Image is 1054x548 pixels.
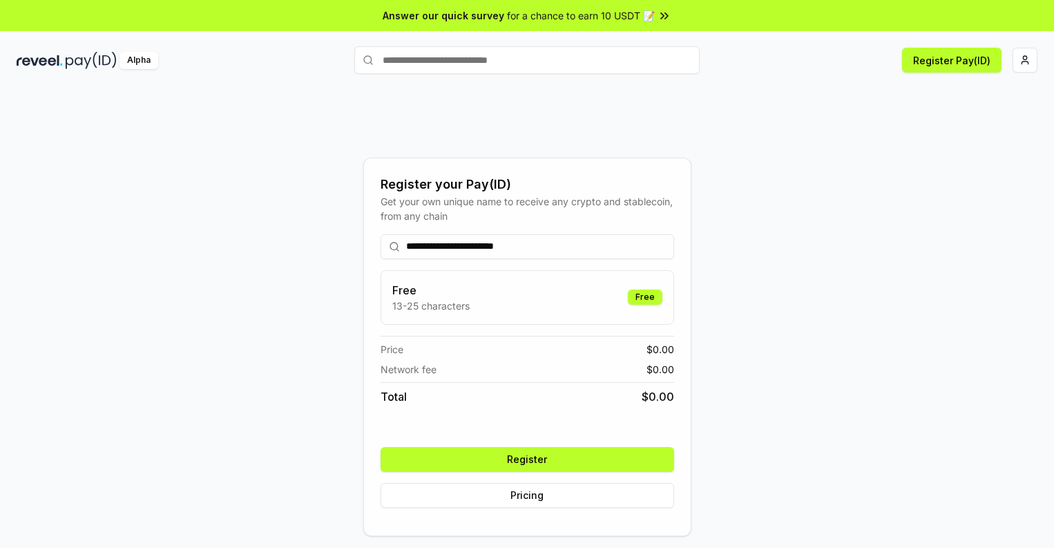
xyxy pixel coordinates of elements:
[628,290,662,305] div: Free
[902,48,1002,73] button: Register Pay(ID)
[381,362,437,377] span: Network fee
[646,342,674,357] span: $ 0.00
[392,282,470,299] h3: Free
[642,388,674,405] span: $ 0.00
[381,175,674,194] div: Register your Pay(ID)
[381,447,674,472] button: Register
[383,8,504,23] span: Answer our quick survey
[119,52,158,69] div: Alpha
[392,299,470,313] p: 13-25 characters
[646,362,674,377] span: $ 0.00
[381,388,407,405] span: Total
[381,483,674,508] button: Pricing
[17,52,63,69] img: reveel_dark
[507,8,655,23] span: for a chance to earn 10 USDT 📝
[381,342,403,357] span: Price
[66,52,117,69] img: pay_id
[381,194,674,223] div: Get your own unique name to receive any crypto and stablecoin, from any chain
